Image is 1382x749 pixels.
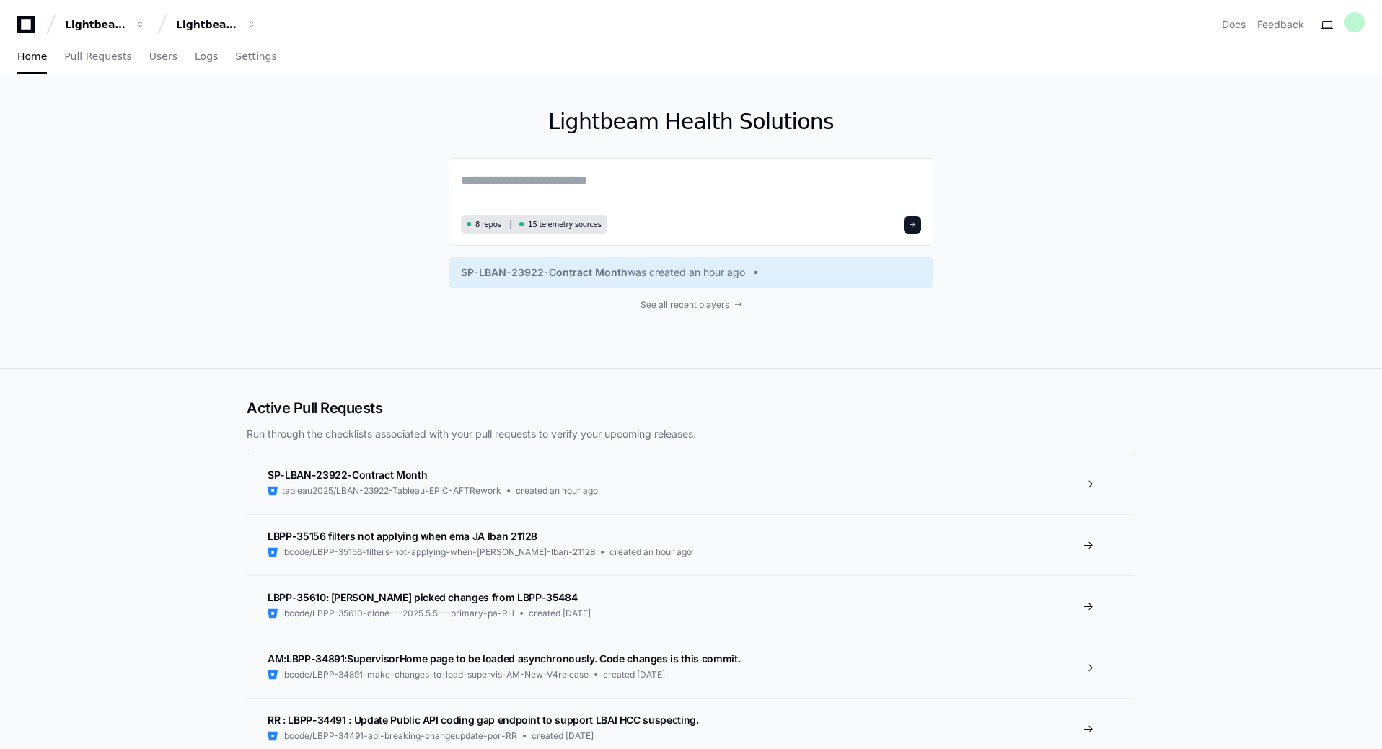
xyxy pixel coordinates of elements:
a: Pull Requests [64,40,131,74]
span: AM:LBPP-34891:SupervisorHome page to be loaded asynchronously. Code changes is this commit. [268,652,740,665]
h1: Lightbeam Health Solutions [449,109,933,135]
span: LBPP-35610: [PERSON_NAME] picked changes from LBPP-35484 [268,591,577,603]
span: tableau2025/LBAN-23922-Tableau-EPIC-AFTRework [282,485,501,497]
span: Users [149,52,177,61]
a: LBPP-35610: [PERSON_NAME] picked changes from LBPP-35484lbcode/LBPP-35610-clone---2025.5.5---prim... [247,575,1135,637]
a: SP-LBAN-23922-Contract Monthwas created an hour ago [461,265,921,280]
span: Logs [195,52,218,61]
span: lbcode/LBPP-34491-api-breaking-changeupdate-por-RR [282,730,517,742]
span: 15 telemetry sources [528,219,601,230]
span: lbcode/LBPP-35156-filters-not-applying-when-[PERSON_NAME]-lban-21128 [282,546,595,558]
span: created [DATE] [603,669,665,681]
a: See all recent players [449,299,933,311]
a: AM:LBPP-34891:SupervisorHome page to be loaded asynchronously. Code changes is this commit.lbcode... [247,637,1135,698]
span: created [DATE] [532,730,594,742]
span: lbcode/LBPP-35610-clone---2025.5.5---primary-pa-RH [282,608,514,619]
div: Lightbeam Health Solutions [176,17,238,32]
button: Lightbeam Health [59,12,151,37]
button: Lightbeam Health Solutions [170,12,263,37]
span: lbcode/LBPP-34891-make-changes-to-load-supervis-AM-New-V4release [282,669,589,681]
span: See all recent players [641,299,729,311]
a: SP-LBAN-23922-Contract Monthtableau2025/LBAN-23922-Tableau-EPIC-AFTReworkcreated an hour ago [247,453,1135,514]
span: SP-LBAN-23922-Contract Month [461,265,628,280]
span: 8 repos [475,219,501,230]
span: Settings [235,52,276,61]
a: LBPP-35156 filters not applying when ema JA lban 21128lbcode/LBPP-35156-filters-not-applying-when... [247,514,1135,575]
span: created [DATE] [529,608,591,619]
a: Settings [235,40,276,74]
span: Home [17,52,47,61]
a: Logs [195,40,218,74]
p: Run through the checklists associated with your pull requests to verify your upcoming releases. [247,427,1135,441]
a: Users [149,40,177,74]
span: LBPP-35156 filters not applying when ema JA lban 21128 [268,530,537,542]
a: Home [17,40,47,74]
span: created an hour ago [609,546,692,558]
span: created an hour ago [516,485,598,497]
a: Docs [1222,17,1246,32]
span: SP-LBAN-23922-Contract Month [268,469,427,481]
span: RR : LBPP-34491 : Update Public API coding gap endpoint to support LBAI HCC suspecting. [268,714,699,726]
button: Feedback [1257,17,1304,32]
div: Lightbeam Health [65,17,127,32]
span: was created an hour ago [628,265,745,280]
h2: Active Pull Requests [247,398,1135,418]
span: Pull Requests [64,52,131,61]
